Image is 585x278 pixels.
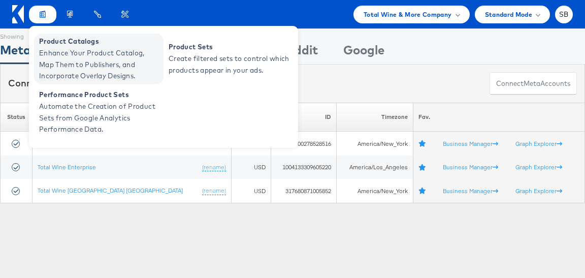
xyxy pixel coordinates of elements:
[39,36,161,47] span: Product Catalogs
[8,77,120,90] div: Connected accounts
[271,103,337,132] th: ID
[164,34,293,84] a: Product Sets Create filtered sets to control which products appear in your ads.
[271,179,337,203] td: 317680871005852
[271,156,337,179] td: 1004133309605220
[443,163,498,171] a: Business Manager
[337,103,413,132] th: Timezone
[490,72,577,95] button: ConnectmetaAccounts
[280,41,318,64] div: Reddit
[337,179,413,203] td: America/New_York
[38,163,96,171] a: Total Wine Enterprise
[202,163,226,172] a: (rename)
[232,156,271,179] td: USD
[524,79,540,88] span: meta
[337,156,413,179] td: America/Los_Angeles
[515,140,562,147] a: Graph Explorer
[515,163,562,171] a: Graph Explorer
[34,87,164,138] a: Performance Product Sets Automate the Creation of Product Sets from Google Analytics Performance ...
[232,179,271,203] td: USD
[169,41,290,53] span: Product Sets
[271,132,337,156] td: 1714900278528516
[39,89,161,101] span: Performance Product Sets
[34,34,164,84] a: Product Catalogs Enhance Your Product Catalog, Map Them to Publishers, and Incorporate Overlay De...
[39,101,161,135] span: Automate the Creation of Product Sets from Google Analytics Performance Data.
[364,9,452,20] span: Total Wine & More Company
[1,103,32,132] th: Status
[559,11,569,18] span: SB
[485,9,532,20] span: Standard Mode
[39,47,161,82] span: Enhance Your Product Catalog, Map Them to Publishers, and Incorporate Overlay Designs.
[337,132,413,156] td: America/New_York
[38,187,183,194] a: Total Wine [GEOGRAPHIC_DATA] [GEOGRAPHIC_DATA]
[169,53,290,76] span: Create filtered sets to control which products appear in your ads.
[202,187,226,195] a: (rename)
[515,187,562,195] a: Graph Explorer
[443,187,498,195] a: Business Manager
[443,140,498,147] a: Business Manager
[343,41,384,64] div: Google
